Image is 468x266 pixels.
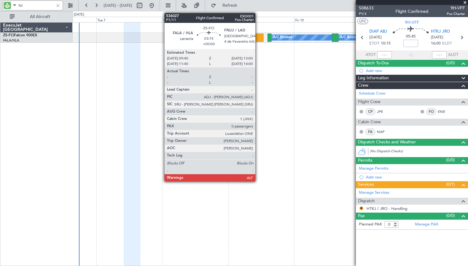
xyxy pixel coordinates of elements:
div: A/C Booked [340,33,359,42]
span: Flight Crew [358,99,381,106]
span: [DATE] [369,34,382,41]
button: UTC [357,19,368,24]
span: 10:15 [381,41,391,47]
a: FALA/HLA [3,38,19,43]
button: R [360,207,363,210]
span: Pos Charter [447,11,465,16]
span: HTKJ JRO [431,29,450,35]
div: FA [365,128,375,135]
span: Dispatch [358,198,375,205]
span: Permits [358,157,372,164]
span: 9H-VFF [447,5,465,11]
input: --:-- [377,51,392,59]
div: (No Dispatch Checks) [370,149,468,155]
span: (0/0) [446,212,455,219]
button: All Aircraft [7,12,66,22]
span: ELDT [442,41,452,47]
span: Leg Information [358,75,389,82]
span: Cabin Crew [358,119,381,126]
div: A/C Booked [273,33,292,42]
a: Schedule Crew [359,91,385,97]
a: ZS-FCIFalcon 900EX [3,34,37,37]
span: P1/3 [359,11,374,16]
button: Refresh [208,1,245,10]
label: Planned PAX [359,221,382,228]
span: Pax [358,213,365,220]
span: ZS-FCI [3,34,14,37]
a: Manage PAX [415,221,438,228]
a: NAP [377,129,391,135]
div: Tue 7 [96,17,162,22]
div: CP [365,108,375,115]
span: 9H-VFF [405,19,419,26]
span: 508633 [359,5,374,11]
div: Wed 8 [162,17,228,22]
div: Add new [366,68,465,73]
a: ENE [438,109,452,114]
div: Thu 9 [228,17,294,22]
span: Crew [358,82,368,89]
span: (0/0) [446,157,455,163]
a: HTKJ / JRO - Handling [367,206,407,211]
span: DIAP ABJ [369,29,387,35]
div: FO [426,108,436,115]
a: JPE [377,109,391,114]
div: [DATE] [74,12,84,17]
div: Fri 10 [294,17,360,22]
span: ATOT [366,52,376,58]
span: 16:00 [431,41,441,47]
span: (0/0) [446,60,455,66]
span: 05:45 [406,34,416,40]
div: Flight Confirmed [395,8,428,15]
div: Add new [366,174,465,180]
span: Dispatch Checks and Weather [358,139,416,146]
span: ETOT [369,41,379,47]
span: Dispatch To-Dos [358,60,389,67]
a: Manage Permits [359,166,388,172]
span: [DATE] - [DATE] [104,3,132,8]
span: (0/1) [446,181,455,188]
span: Refresh [217,3,243,8]
span: [DATE] [431,34,443,41]
span: ALDT [448,52,458,58]
span: All Aircraft [16,15,64,19]
input: A/C (Reg. or Type) [19,1,54,10]
span: Services [358,181,374,188]
a: Manage Services [359,190,389,196]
